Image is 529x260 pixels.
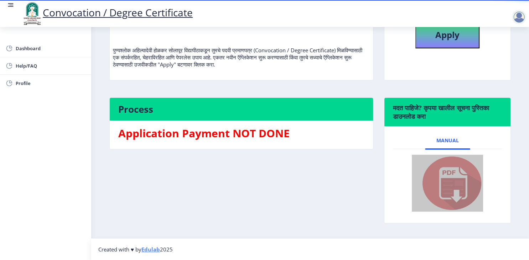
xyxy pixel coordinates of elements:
img: logo [21,1,43,26]
span: Dashboard [16,44,85,53]
h4: Process [118,104,364,115]
h3: Application Payment NOT DONE [118,126,364,140]
span: Help/FAQ [16,62,85,70]
b: Apply [435,29,460,41]
p: पुण्यश्लोक अहिल्यादेवी होळकर सोलापूर विद्यापीठाकडून तुमचे पदवी प्रमाणपत्र (Convocation / Degree C... [113,32,370,68]
h6: मदत पाहिजे? कृपया खालील सूचना पुस्तिका डाउनलोड करा [393,104,502,121]
span: Profile [16,79,85,87]
a: Edulab [141,246,160,253]
span: Manual [436,138,459,143]
span: Created with ♥ by 2025 [98,246,173,253]
a: Manual [425,132,470,149]
img: pdf.png [412,155,483,212]
a: Convocation / Degree Certificate [21,6,193,19]
button: Apply [415,23,479,48]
